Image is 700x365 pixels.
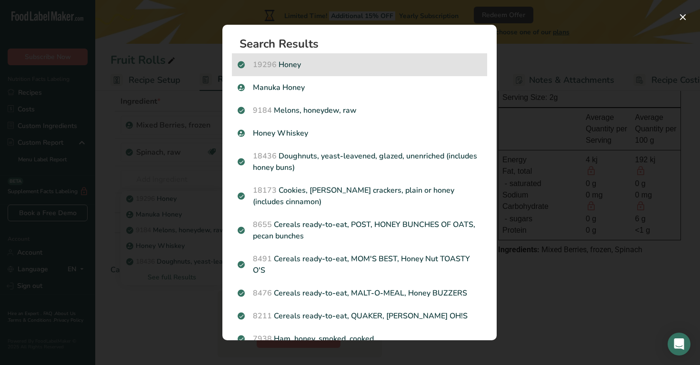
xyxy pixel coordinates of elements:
span: 8655 [253,219,272,230]
div: Open Intercom Messenger [668,333,690,355]
p: Cookies, [PERSON_NAME] crackers, plain or honey (includes cinnamon) [238,185,481,207]
p: Honey [238,59,481,70]
p: Doughnuts, yeast-leavened, glazed, unenriched (includes honey buns) [238,150,481,173]
span: 8211 [253,311,272,321]
span: 19296 [253,59,277,70]
span: 18173 [253,185,277,196]
p: Ham, honey, smoked, cooked [238,333,481,345]
p: Honey Whiskey [238,128,481,139]
p: Cereals ready-to-eat, MALT-O-MEAL, Honey BUZZERS [238,287,481,299]
p: Cereals ready-to-eat, MOM'S BEST, Honey Nut TOASTY O'S [238,253,481,276]
span: 7938 [253,334,272,344]
p: Melons, honeydew, raw [238,105,481,116]
p: Cereals ready-to-eat, QUAKER, [PERSON_NAME] OH!S [238,310,481,322]
span: 18436 [253,151,277,161]
p: Cereals ready-to-eat, POST, HONEY BUNCHES OF OATS, pecan bunches [238,219,481,242]
h1: Search Results [240,38,487,49]
p: Manuka Honey [238,82,481,93]
span: 9184 [253,105,272,116]
span: 8491 [253,254,272,264]
span: 8476 [253,288,272,298]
